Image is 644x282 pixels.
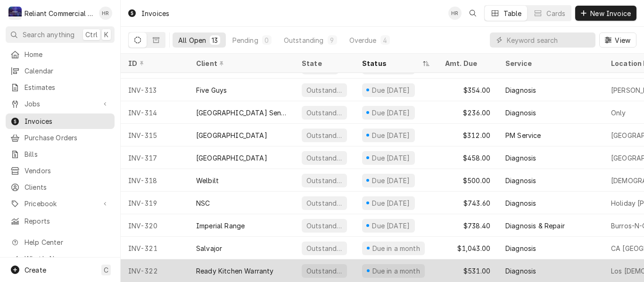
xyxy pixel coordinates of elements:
button: Open search [465,6,480,21]
div: Imperial Range [196,221,245,231]
div: 4 [382,35,388,45]
div: INV-318 [121,169,189,192]
button: New Invoice [575,6,636,21]
div: Pending [232,35,258,45]
span: Help Center [25,237,109,247]
div: Due in a month [371,243,421,253]
div: Outstanding [305,108,343,118]
div: Outstanding [305,176,343,185]
div: Service [505,58,594,68]
span: C [104,265,108,275]
div: Five Guys [196,85,227,95]
div: Cards [546,8,565,18]
span: Search anything [23,30,74,40]
div: Reliant Commercial Appliance Repair LLC's Avatar [8,7,22,20]
div: Ready Kitchen Warranty [196,266,274,276]
div: Overdue [349,35,377,45]
div: 9 [330,35,335,45]
span: Invoices [25,116,110,126]
div: Outstanding [305,153,343,163]
span: New Invoice [588,8,633,18]
a: Calendar [6,63,115,79]
div: Only [611,108,626,118]
div: ID [128,58,179,68]
span: Create [25,266,46,274]
div: Diagnosis [505,153,536,163]
span: Vendors [25,166,110,176]
div: $1,043.00 [438,237,498,259]
div: INV-315 [121,124,189,146]
span: View [613,35,632,45]
div: $531.00 [438,259,498,282]
div: Diagnosis [505,266,536,276]
div: Outstanding [305,130,343,140]
a: Invoices [6,113,115,129]
div: Due [DATE] [371,85,411,95]
div: $236.00 [438,101,498,124]
span: Ctrl [85,30,98,40]
span: Clients [25,182,110,192]
div: Heath Reed's Avatar [448,7,462,20]
span: Purchase Orders [25,133,110,143]
div: $500.00 [438,169,498,192]
div: Outstanding [305,243,343,253]
div: Status [362,58,421,68]
div: INV-319 [121,192,189,214]
div: Heath Reed's Avatar [99,7,112,20]
a: Reports [6,213,115,229]
div: INV-314 [121,101,189,124]
div: Due in a month [371,266,421,276]
div: HR [448,7,462,20]
div: All Open [178,35,206,45]
div: $743.60 [438,192,498,214]
span: Pricebook [25,199,96,209]
div: Outstanding [305,266,343,276]
div: Reliant Commercial Appliance Repair LLC [25,8,94,18]
div: INV-320 [121,214,189,237]
div: HR [99,7,112,20]
div: Due [DATE] [371,108,411,118]
div: $458.00 [438,146,498,169]
div: 13 [212,35,218,45]
div: 0 [264,35,270,45]
div: State [302,58,347,68]
div: Diagnosis & Repair [505,221,565,231]
div: Outstanding [305,198,343,208]
a: Go to What's New [6,251,115,266]
a: Purchase Orders [6,130,115,145]
div: Due [DATE] [371,176,411,185]
span: Calendar [25,66,110,76]
div: Outstanding [305,221,343,231]
button: View [599,32,636,48]
span: Jobs [25,99,96,109]
span: Estimates [25,82,110,92]
div: INV-313 [121,79,189,101]
div: Welbilt [196,176,219,185]
div: Table [504,8,522,18]
div: PM Service [505,130,541,140]
div: Salvajor [196,243,222,253]
button: Search anythingCtrlK [6,26,115,43]
span: Home [25,49,110,59]
div: $738.40 [438,214,498,237]
div: Diagnosis [505,108,536,118]
div: Amt. Due [445,58,488,68]
div: INV-317 [121,146,189,169]
span: Reports [25,216,110,226]
a: Estimates [6,80,115,95]
span: K [104,30,108,40]
a: Bills [6,146,115,162]
div: INV-321 [121,237,189,259]
a: Clients [6,179,115,195]
div: NSC [196,198,210,208]
a: Go to Pricebook [6,196,115,211]
div: $354.00 [438,79,498,101]
a: Home [6,47,115,62]
div: R [8,7,22,20]
div: [GEOGRAPHIC_DATA] [196,130,267,140]
a: Go to Help Center [6,234,115,250]
div: Outstanding [284,35,324,45]
div: Outstanding [305,85,343,95]
div: Diagnosis [505,85,536,95]
input: Keyword search [507,32,591,48]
